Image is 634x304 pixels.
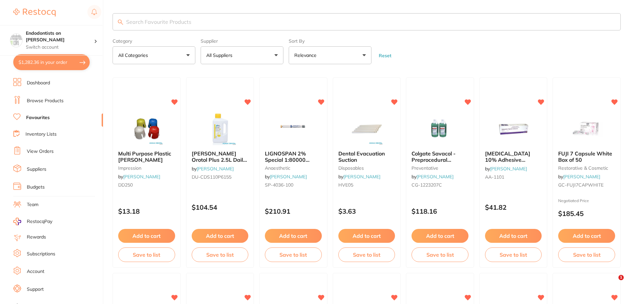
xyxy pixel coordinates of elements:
[26,114,50,121] a: Favourites
[118,150,171,163] span: Multi Purpose Plastic [PERSON_NAME]
[558,165,615,171] small: restorative & cosmetic
[192,203,249,211] p: $104.54
[265,174,307,180] span: by
[618,275,624,280] span: 1
[265,150,317,175] span: LIGNOSPAN 2% Special 1:80000 [MEDICAL_DATA] 2.2ml 2xBox 50 Blue
[377,53,393,59] button: Reset
[289,38,371,44] label: Sort By
[26,30,94,43] h4: Endodontists on Collins
[418,112,462,145] img: Colgate Savacol - Preprocedural Chlorhexidine Antiseptic Mouth & Throat Rinse - 3L, 2-Pack
[338,229,395,243] button: Add to cart
[27,268,44,275] a: Account
[265,165,322,171] small: anaesthetic
[412,165,468,171] small: preventative
[270,174,307,180] a: [PERSON_NAME]
[558,247,615,262] button: Save to list
[558,151,615,163] b: FUJI 7 Capsule White Box of 50
[338,247,395,262] button: Save to list
[113,38,195,44] label: Category
[192,229,249,243] button: Add to cart
[118,151,175,163] b: Multi Purpose Plastic Dappen
[27,251,55,257] a: Subscriptions
[412,247,468,262] button: Save to list
[558,182,604,188] span: GC-FUJI7CAPWHITE
[125,112,168,145] img: Multi Purpose Plastic Dappen
[192,150,247,169] span: [PERSON_NAME] Orotol Plus 2.5L Daily Suction Cleaning
[113,46,195,64] button: All Categories
[26,44,94,51] p: Switch account
[13,54,90,70] button: $1,282.36 in your order
[558,150,612,163] span: FUJI 7 Capsule White Box of 50
[289,46,371,64] button: Relevance
[113,13,621,30] input: Search Favourite Products
[558,210,615,217] p: $185.45
[27,234,46,240] a: Rewards
[27,218,52,225] span: RestocqPay
[345,112,388,145] img: Dental Evacuation Suction
[563,174,600,180] a: [PERSON_NAME]
[13,218,52,225] a: RestocqPay
[412,229,468,243] button: Add to cart
[25,131,57,138] a: Inventory Lists
[192,166,234,172] span: by
[565,112,608,145] img: FUJI 7 Capsule White Box of 50
[490,166,527,172] a: [PERSON_NAME]
[485,151,542,163] b: XYLOCAINE 10% Adhesive Ointment 15g Tube Topical
[118,165,175,171] small: impression
[118,247,175,262] button: Save to list
[558,229,615,243] button: Add to cart
[338,174,380,180] span: by
[338,150,385,163] span: Dental Evacuation Suction
[118,174,160,180] span: by
[412,174,454,180] span: by
[27,98,64,104] a: Browse Products
[118,52,151,59] p: All Categories
[485,174,504,180] span: AA-1101
[558,198,615,203] small: Negotiated Price
[27,80,50,86] a: Dashboard
[27,286,44,293] a: Support
[13,5,56,20] a: Restocq Logo
[558,174,600,180] span: by
[265,229,322,243] button: Add to cart
[412,182,442,188] span: CG-1223207C
[27,184,45,191] a: Budgets
[201,38,283,44] label: Supplier
[265,182,293,188] span: SP-4036-100
[192,174,231,180] span: DU-CDS110P6155
[265,247,322,262] button: Save to list
[338,182,353,188] span: HVE05
[265,151,322,163] b: LIGNOSPAN 2% Special 1:80000 adrenalin 2.2ml 2xBox 50 Blue
[343,174,380,180] a: [PERSON_NAME]
[206,52,235,59] p: All Suppliers
[485,166,527,172] span: by
[294,52,319,59] p: Relevance
[197,166,234,172] a: [PERSON_NAME]
[485,150,534,175] span: [MEDICAL_DATA] 10% Adhesive Ointment 15g Tube Topical
[338,151,395,163] b: Dental Evacuation Suction
[605,275,621,291] iframe: Intercom live chat
[485,203,542,211] p: $41.82
[27,166,46,173] a: Suppliers
[123,174,160,180] a: [PERSON_NAME]
[118,229,175,243] button: Add to cart
[118,182,133,188] span: DD250
[27,201,38,208] a: Team
[198,112,241,145] img: Durr Orotol Plus 2.5L Daily Suction Cleaning
[416,174,454,180] a: [PERSON_NAME]
[201,46,283,64] button: All Suppliers
[192,151,249,163] b: Durr Orotol Plus 2.5L Daily Suction Cleaning
[27,148,54,155] a: View Orders
[338,165,395,171] small: disposables
[338,207,395,215] p: $3.63
[412,207,468,215] p: $118.16
[118,207,175,215] p: $13.18
[492,112,535,145] img: XYLOCAINE 10% Adhesive Ointment 15g Tube Topical
[10,34,22,46] img: Endodontists on Collins
[272,112,315,145] img: LIGNOSPAN 2% Special 1:80000 adrenalin 2.2ml 2xBox 50 Blue
[13,218,21,225] img: RestocqPay
[485,247,542,262] button: Save to list
[265,207,322,215] p: $210.91
[192,247,249,262] button: Save to list
[13,9,56,17] img: Restocq Logo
